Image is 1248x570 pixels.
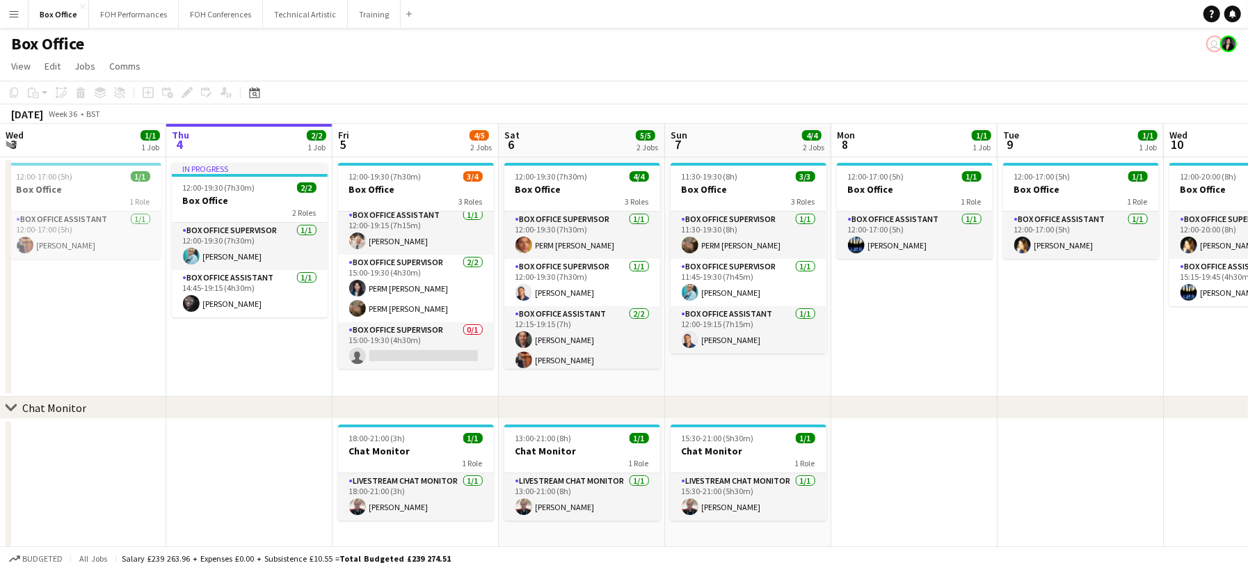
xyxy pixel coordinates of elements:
app-card-role: Box Office Assistant1/112:00-17:00 (5h)[PERSON_NAME] [837,212,993,259]
app-card-role: Box Office Assistant1/112:00-19:15 (7h15m)[PERSON_NAME] [338,207,494,255]
app-card-role: Box Office Supervisor2/215:00-19:30 (4h30m)PERM [PERSON_NAME]PERM [PERSON_NAME] [338,255,494,322]
span: View [11,60,31,72]
span: 12:00-17:00 (5h) [848,171,904,182]
span: 1 Role [961,196,982,207]
span: 2/2 [307,130,326,141]
span: Sun [671,129,687,141]
span: Mon [837,129,855,141]
span: 1/1 [1128,171,1148,182]
app-job-card: 12:00-19:30 (7h30m)4/4Box Office3 RolesBox Office Supervisor1/112:00-19:30 (7h30m)PERM [PERSON_NA... [504,163,660,369]
app-job-card: In progress12:00-19:30 (7h30m)2/2Box Office2 RolesBox Office Supervisor1/112:00-19:30 (7h30m)[PER... [172,163,328,317]
span: 4/4 [630,171,649,182]
span: 12:00-20:00 (8h) [1181,171,1237,182]
div: 1 Job [973,142,991,152]
span: 1 Role [629,458,649,468]
h3: Box Office [671,183,826,196]
button: Box Office [29,1,89,28]
app-job-card: 12:00-17:00 (5h)1/1Box Office1 RoleBox Office Assistant1/112:00-17:00 (5h)[PERSON_NAME] [6,163,161,259]
div: BST [86,109,100,119]
app-card-role: Livestream Chat Monitor1/115:30-21:00 (5h30m)[PERSON_NAME] [671,473,826,521]
app-job-card: 11:30-19:30 (8h)3/3Box Office3 RolesBox Office Supervisor1/111:30-19:30 (8h)PERM [PERSON_NAME]Box... [671,163,826,354]
span: 1/1 [1138,130,1158,141]
app-card-role: Box Office Supervisor0/115:00-19:30 (4h30m) [338,322,494,370]
span: 12:00-19:30 (7h30m) [349,171,422,182]
span: Budgeted [22,554,63,564]
span: 1/1 [630,433,649,443]
span: 1 Role [795,458,815,468]
span: 3 Roles [459,196,483,207]
app-card-role: Box Office Supervisor1/111:45-19:30 (7h45m)[PERSON_NAME] [671,259,826,306]
span: 4/4 [802,130,822,141]
span: 2 Roles [293,207,317,218]
app-job-card: 13:00-21:00 (8h)1/1Chat Monitor1 RoleLivestream Chat Monitor1/113:00-21:00 (8h)[PERSON_NAME] [504,425,660,521]
h3: Box Office [338,183,494,196]
span: 6 [502,136,520,152]
a: Jobs [69,57,101,75]
h3: Box Office [837,183,993,196]
span: Wed [1169,129,1187,141]
span: 3 Roles [792,196,815,207]
span: 3 [3,136,24,152]
span: Sat [504,129,520,141]
span: 1 Role [463,458,483,468]
span: Wed [6,129,24,141]
button: FOH Conferences [179,1,263,28]
h3: Chat Monitor [504,445,660,457]
button: Technical Artistic [263,1,348,28]
h3: Box Office [172,194,328,207]
app-card-role: Box Office Assistant1/112:00-19:15 (7h15m)[PERSON_NAME] [671,306,826,354]
app-job-card: 12:00-19:30 (7h30m)3/4Box Office3 RolesBox Office Assistant1/112:00-19:15 (7h15m)[PERSON_NAME]Box... [338,163,494,369]
span: Jobs [74,60,95,72]
span: 1/1 [796,433,815,443]
span: 11:30-19:30 (8h) [682,171,738,182]
span: 12:00-19:30 (7h30m) [183,182,255,193]
span: Fri [338,129,349,141]
div: 1 Job [307,142,326,152]
app-card-role: Box Office Supervisor1/112:00-19:30 (7h30m)PERM [PERSON_NAME] [504,212,660,259]
span: All jobs [77,553,110,564]
app-job-card: 12:00-17:00 (5h)1/1Box Office1 RoleBox Office Assistant1/112:00-17:00 (5h)[PERSON_NAME] [837,163,993,259]
app-job-card: 12:00-17:00 (5h)1/1Box Office1 RoleBox Office Assistant1/112:00-17:00 (5h)[PERSON_NAME] [1003,163,1159,259]
button: Budgeted [7,551,65,567]
app-card-role: Box Office Assistant2/212:15-19:15 (7h)[PERSON_NAME][PERSON_NAME] [504,306,660,374]
div: Salary £239 263.96 + Expenses £0.00 + Subsistence £10.55 = [122,553,451,564]
span: 7 [669,136,687,152]
a: Edit [39,57,66,75]
div: [DATE] [11,107,43,121]
div: 2 Jobs [470,142,492,152]
app-card-role: Box Office Assistant1/114:45-19:15 (4h30m)[PERSON_NAME] [172,270,328,317]
button: Training [348,1,401,28]
div: 2 Jobs [803,142,824,152]
h1: Box Office [11,33,84,54]
div: Chat Monitor [22,401,86,415]
span: 12:00-17:00 (5h) [17,171,73,182]
h3: Box Office [504,183,660,196]
span: Tue [1003,129,1019,141]
app-card-role: Box Office Supervisor1/111:30-19:30 (8h)PERM [PERSON_NAME] [671,212,826,259]
div: 2 Jobs [637,142,658,152]
span: 12:00-17:00 (5h) [1014,171,1071,182]
span: 1/1 [972,130,991,141]
span: 3/4 [463,171,483,182]
span: 4/5 [470,130,489,141]
h3: Box Office [1003,183,1159,196]
div: 15:30-21:00 (5h30m)1/1Chat Monitor1 RoleLivestream Chat Monitor1/115:30-21:00 (5h30m)[PERSON_NAME] [671,425,826,521]
app-job-card: 18:00-21:00 (3h)1/1Chat Monitor1 RoleLivestream Chat Monitor1/118:00-21:00 (3h)[PERSON_NAME] [338,425,494,521]
span: Edit [45,60,61,72]
h3: Chat Monitor [338,445,494,457]
span: 1 Role [130,196,150,207]
span: 1/1 [962,171,982,182]
span: Thu [172,129,189,141]
app-card-role: Box Office Assistant1/112:00-17:00 (5h)[PERSON_NAME] [6,212,161,259]
app-card-role: Box Office Supervisor1/112:00-19:30 (7h30m)[PERSON_NAME] [172,223,328,270]
a: View [6,57,36,75]
span: 1 Role [1128,196,1148,207]
span: 9 [1001,136,1019,152]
